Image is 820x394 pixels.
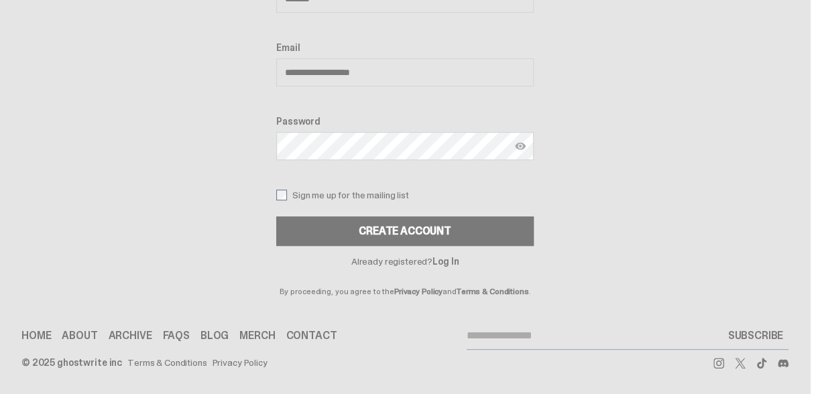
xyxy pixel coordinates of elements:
a: Privacy Policy [394,286,443,297]
a: FAQs [162,330,189,341]
p: Already registered? [276,257,534,266]
img: Show password [515,141,526,151]
label: Password [276,116,534,127]
a: Log In [432,255,459,267]
label: Sign me up for the mailing list [276,190,534,200]
a: Archive [109,330,152,341]
label: Email [276,42,534,53]
a: Terms & Conditions [457,286,529,297]
div: Create Account [359,226,451,237]
a: Merch [239,330,275,341]
input: Sign me up for the mailing list [276,190,287,200]
div: © 2025 ghostwrite inc [21,358,122,367]
a: Blog [200,330,229,341]
a: About [62,330,97,341]
a: Terms & Conditions [127,358,207,367]
a: Home [21,330,51,341]
button: SUBSCRIBE [722,322,788,349]
a: Contact [286,330,337,341]
a: Privacy Policy [213,358,268,367]
p: By proceeding, you agree to the and . [276,266,534,295]
button: Create Account [276,216,534,246]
